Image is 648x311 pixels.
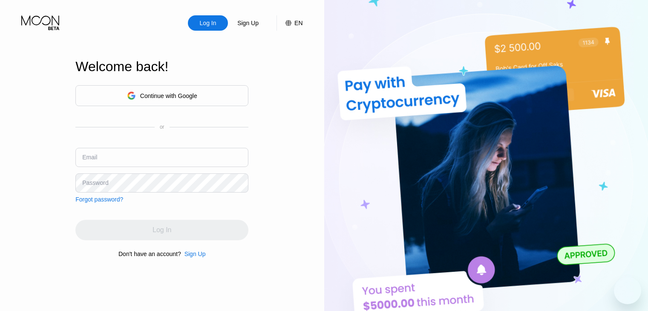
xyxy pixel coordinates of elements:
[276,15,302,31] div: EN
[82,179,108,186] div: Password
[294,20,302,26] div: EN
[614,277,641,304] iframe: Bouton de lancement de la fenêtre de messagerie
[140,92,197,99] div: Continue with Google
[160,124,164,130] div: or
[75,196,123,203] div: Forgot password?
[82,154,97,161] div: Email
[118,251,181,257] div: Don't have an account?
[236,19,259,27] div: Sign Up
[188,15,228,31] div: Log In
[184,251,206,257] div: Sign Up
[75,85,248,106] div: Continue with Google
[181,251,206,257] div: Sign Up
[75,59,248,75] div: Welcome back!
[228,15,268,31] div: Sign Up
[199,19,217,27] div: Log In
